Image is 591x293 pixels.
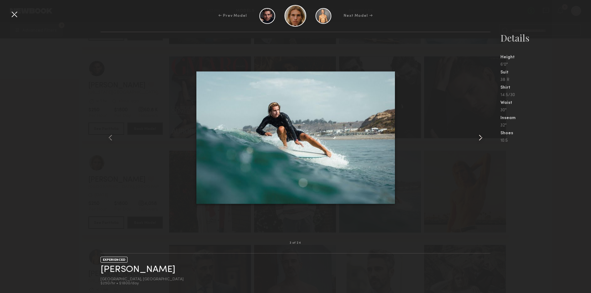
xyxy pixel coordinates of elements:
div: Shirt [500,86,591,90]
a: [PERSON_NAME] [101,265,175,274]
div: $250/hr • $1800/day [101,282,184,286]
div: Height [500,55,591,60]
div: 3 of 24 [290,242,301,245]
div: 14.5/30 [500,93,591,97]
div: 30" [500,108,591,113]
div: 32" [500,123,591,128]
div: Shoes [500,131,591,135]
div: 38 R [500,78,591,82]
div: Suit [500,70,591,75]
div: Waist [500,101,591,105]
div: 10.5 [500,139,591,143]
div: Inseam [500,116,591,120]
div: Next Model → [344,13,373,19]
div: EXPERIENCED [101,257,128,263]
div: Details [500,32,591,44]
div: 6'0" [500,63,591,67]
div: [GEOGRAPHIC_DATA], [GEOGRAPHIC_DATA] [101,277,184,282]
div: ← Prev Model [218,13,247,19]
